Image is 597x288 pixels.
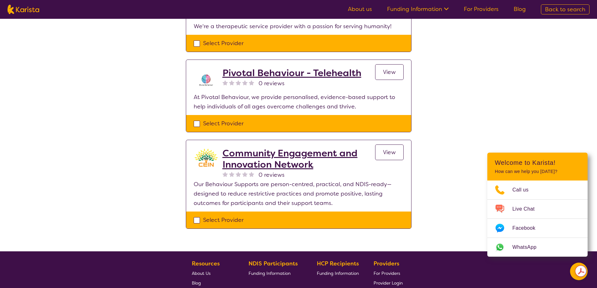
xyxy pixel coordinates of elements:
[374,270,400,276] span: For Providers
[374,280,403,286] span: Provider Login
[348,5,372,13] a: About us
[192,268,234,278] a: About Us
[8,5,39,14] img: Karista logo
[192,278,234,288] a: Blog
[387,5,449,13] a: Funding Information
[512,243,544,252] span: WhatsApp
[194,22,404,31] p: We're a therapeutic service provider with a passion for serving humanity!
[223,171,228,177] img: nonereviewstar
[236,80,241,85] img: nonereviewstar
[229,80,234,85] img: nonereviewstar
[194,148,219,168] img: qwx6dvbucfu0hwk4z6fe.jpg
[242,171,248,177] img: nonereviewstar
[223,67,361,79] a: Pivotal Behaviour - Telehealth
[545,6,585,13] span: Back to search
[223,148,375,170] a: Community Engagement and Innovation Network
[541,4,589,14] a: Back to search
[512,204,542,214] span: Live Chat
[194,67,219,92] img: s8av3rcikle0tbnjpqc8.png
[487,153,588,257] div: Channel Menu
[374,260,399,267] b: Providers
[259,170,285,180] span: 0 reviews
[249,260,298,267] b: NDIS Participants
[464,5,499,13] a: For Providers
[374,278,403,288] a: Provider Login
[317,268,359,278] a: Funding Information
[192,260,220,267] b: Resources
[242,80,248,85] img: nonereviewstar
[194,92,404,111] p: At Pivotal Behaviour, we provide personalised, evidence-based support to help individuals of all ...
[249,268,302,278] a: Funding Information
[570,263,588,280] button: Channel Menu
[487,181,588,257] ul: Choose channel
[383,149,396,156] span: View
[192,270,211,276] span: About Us
[317,260,359,267] b: HCP Recipients
[236,171,241,177] img: nonereviewstar
[317,270,359,276] span: Funding Information
[229,171,234,177] img: nonereviewstar
[249,270,291,276] span: Funding Information
[495,159,580,166] h2: Welcome to Karista!
[495,169,580,174] p: How can we help you [DATE]?
[487,238,588,257] a: Web link opens in a new tab.
[223,80,228,85] img: nonereviewstar
[512,223,543,233] span: Facebook
[374,268,403,278] a: For Providers
[192,280,201,286] span: Blog
[249,171,254,177] img: nonereviewstar
[383,68,396,76] span: View
[375,64,404,80] a: View
[514,5,526,13] a: Blog
[512,185,536,195] span: Call us
[259,79,285,88] span: 0 reviews
[249,80,254,85] img: nonereviewstar
[375,144,404,160] a: View
[194,180,404,208] p: Our Behaviour Supports are person-centred, practical, and NDIS-ready—designed to reduce restricti...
